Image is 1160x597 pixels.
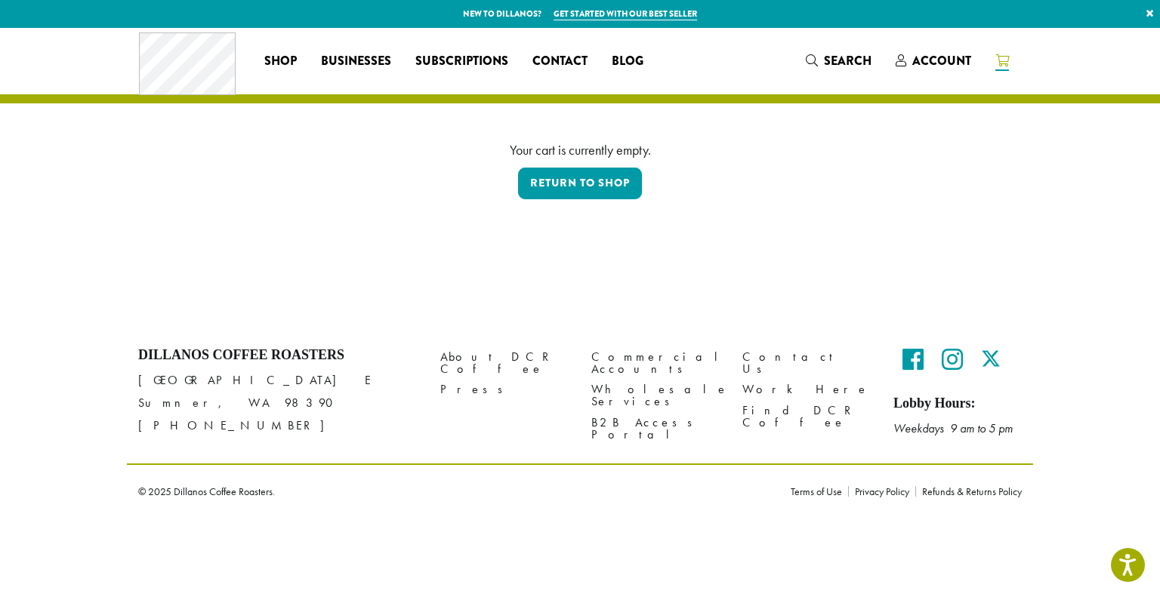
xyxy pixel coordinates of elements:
a: Contact Us [742,347,871,380]
span: Businesses [321,52,391,71]
span: Subscriptions [415,52,508,71]
a: Refunds & Returns Policy [915,486,1022,497]
a: Find DCR Coffee [742,400,871,432]
a: Terms of Use [791,486,848,497]
a: Get started with our best seller [554,8,697,20]
a: Commercial Accounts [591,347,720,380]
a: Press [440,380,569,400]
em: Weekdays 9 am to 5 pm [893,420,1013,436]
h5: Lobby Hours: [893,395,1022,412]
p: © 2025 Dillanos Coffee Roasters. [138,486,768,497]
span: Contact [532,52,588,71]
h4: Dillanos Coffee Roasters [138,347,418,364]
span: Search [824,52,872,69]
p: [GEOGRAPHIC_DATA] E Sumner, WA 98390 [PHONE_NUMBER] [138,369,418,437]
span: Blog [612,52,643,71]
div: Your cart is currently empty. [150,140,1010,160]
span: Account [912,52,971,69]
a: Wholesale Services [591,380,720,412]
a: Work Here [742,380,871,400]
a: B2B Access Portal [591,412,720,445]
span: Shop [264,52,297,71]
a: Return to shop [518,168,642,199]
a: Search [794,48,884,73]
a: Shop [252,49,309,73]
a: Privacy Policy [848,486,915,497]
a: About DCR Coffee [440,347,569,380]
